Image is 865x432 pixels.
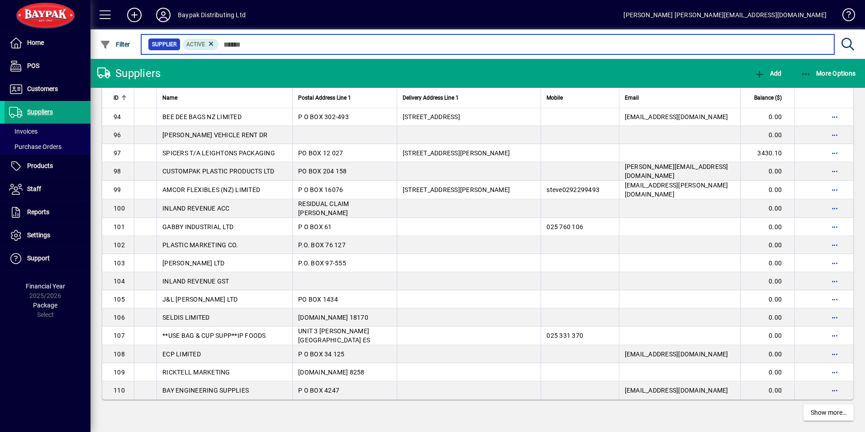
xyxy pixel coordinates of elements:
[27,185,41,192] span: Staff
[625,93,639,103] span: Email
[740,363,794,381] td: 0.00
[740,126,794,144] td: 0.00
[114,332,125,339] span: 107
[827,310,842,325] button: More options
[5,32,90,54] a: Home
[27,39,44,46] span: Home
[740,308,794,326] td: 0.00
[162,241,238,249] span: PLASTIC MARKETING CO.
[114,149,121,157] span: 97
[752,65,784,82] button: Add
[740,199,794,218] td: 0.00
[754,93,782,103] span: Balance ($)
[152,40,176,49] span: Supplier
[298,350,345,358] span: P O BOX 34 125
[162,113,242,120] span: BEE DEE BAGS NZ LIMITED
[120,7,149,23] button: Add
[403,93,459,103] span: Delivery Address Line 1
[625,182,728,198] span: [EMAIL_ADDRESS][PERSON_NAME][DOMAIN_NAME]
[162,350,201,358] span: ECP LIMITED
[403,186,510,193] span: [STREET_ADDRESS][PERSON_NAME]
[298,314,368,321] span: [DOMAIN_NAME] 18170
[183,38,219,50] mat-chip: Activation Status: Active
[114,131,121,139] span: 96
[33,302,57,309] span: Package
[114,223,125,230] span: 101
[27,231,50,239] span: Settings
[5,124,90,139] a: Invoices
[740,162,794,181] td: 0.00
[26,283,65,290] span: Financial Year
[827,365,842,379] button: More options
[298,113,349,120] span: P O BOX 302-493
[5,78,90,101] a: Customers
[625,350,728,358] span: [EMAIL_ADDRESS][DOMAIN_NAME]
[740,181,794,199] td: 0.00
[298,186,343,193] span: P O BOX 16076
[827,292,842,307] button: More options
[740,144,794,162] td: 3430.10
[5,224,90,247] a: Settings
[162,205,230,212] span: INLAND REVENUE ACC
[114,205,125,212] span: 100
[114,113,121,120] span: 94
[740,345,794,363] td: 0.00
[836,2,854,31] a: Knowledge Base
[547,223,583,230] span: 025 760 106
[27,208,49,216] span: Reports
[114,350,125,358] span: 108
[186,41,205,48] span: Active
[827,146,842,160] button: More options
[811,408,846,418] span: Show more…
[5,139,90,154] a: Purchase Orders
[114,186,121,193] span: 99
[5,247,90,270] a: Support
[298,259,346,267] span: P.O. BOX 97-555
[827,328,842,343] button: More options
[162,223,233,230] span: GABBY INDUSTRIAL LTD
[798,65,858,82] button: More Options
[740,218,794,236] td: 0.00
[162,93,287,103] div: Name
[298,327,370,344] span: UNIT 3 [PERSON_NAME][GEOGRAPHIC_DATA] ES
[114,387,125,394] span: 110
[740,254,794,272] td: 0.00
[162,387,249,394] span: BAY ENGINEERING SUPPLIES
[114,259,125,267] span: 103
[827,274,842,288] button: More options
[754,70,781,77] span: Add
[827,347,842,361] button: More options
[403,113,460,120] span: [STREET_ADDRESS]
[740,290,794,308] td: 0.00
[740,381,794,399] td: 0.00
[625,387,728,394] span: [EMAIL_ADDRESS][DOMAIN_NAME]
[27,254,50,262] span: Support
[5,155,90,178] a: Products
[114,241,125,249] span: 102
[162,259,224,267] span: [PERSON_NAME] LTD
[178,8,246,22] div: Baypak Distributing Ltd
[97,66,161,81] div: Suppliers
[162,296,238,303] span: J&L [PERSON_NAME] LTD
[625,113,728,120] span: [EMAIL_ADDRESS][DOMAIN_NAME]
[547,332,583,339] span: 025 331 370
[9,128,38,135] span: Invoices
[298,241,346,249] span: P.O. BOX 76 127
[162,314,210,321] span: SELDIS LIMITED
[162,93,177,103] span: Name
[114,296,125,303] span: 105
[827,220,842,234] button: More options
[9,143,62,150] span: Purchase Orders
[149,7,178,23] button: Profile
[827,201,842,216] button: More options
[162,186,260,193] span: AMCOR FLEXIBLES (NZ) LIMITED
[98,36,133,53] button: Filter
[803,404,854,421] a: Show more…
[298,149,343,157] span: PO BOX 12 027
[547,186,599,193] span: steve0292299493
[5,55,90,77] a: POS
[740,236,794,254] td: 0.00
[162,131,267,139] span: [PERSON_NAME] VEHICLE RENT DR
[403,149,510,157] span: [STREET_ADDRESS][PERSON_NAME]
[5,201,90,224] a: Reports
